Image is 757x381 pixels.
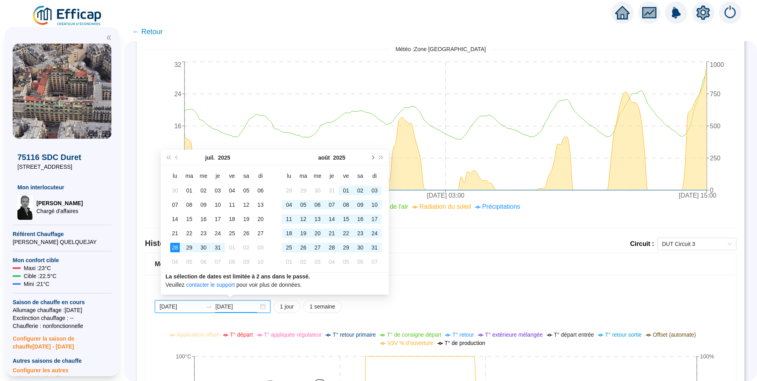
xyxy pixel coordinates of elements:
td: 2025-07-20 [253,212,268,226]
span: T° retour sortie [605,331,642,338]
span: T° départ entrée [554,331,594,338]
span: Application offset [177,331,219,338]
td: 2025-09-02 [296,255,310,269]
div: 17 [213,214,223,224]
td: 2025-07-05 [239,183,253,198]
th: ve [225,169,239,183]
td: 2025-08-11 [282,212,296,226]
div: 19 [242,214,251,224]
div: 21 [170,229,180,238]
div: 02 [242,243,251,252]
th: je [211,169,225,183]
tspan: 500 [710,123,721,130]
span: Offset (automate) [653,331,696,338]
span: Allumage chauffage : [DATE] [13,306,112,314]
td: 2025-07-24 [211,226,225,240]
td: 2025-07-17 [211,212,225,226]
div: 16 [199,214,208,224]
td: 2025-07-08 [182,198,196,212]
div: Veuillez pour voir plus de données. [165,272,384,289]
div: 30 [313,186,322,195]
span: Configurer la saison de chauffe [DATE] - [DATE] [13,330,112,351]
tspan: 0 [710,187,713,194]
td: 2025-08-20 [310,226,325,240]
th: sa [239,169,253,183]
span: 1 semaine [310,303,335,311]
span: double-left [106,35,112,40]
button: Année prochaine (Ctrl + droite) [377,150,386,166]
div: 23 [199,229,208,238]
td: 2025-07-29 [296,183,310,198]
span: [PERSON_NAME] [36,199,83,207]
div: 05 [184,257,194,267]
button: 1 jour [274,300,300,313]
button: Choisissez une année [333,150,345,166]
td: 2025-07-21 [168,226,182,240]
th: lu [282,169,296,183]
div: 07 [370,257,379,267]
td: 2025-08-01 [225,240,239,255]
th: je [325,169,339,183]
div: 01 [184,186,194,195]
div: 02 [356,186,365,195]
span: Autres saisons de chauffe [13,357,112,365]
td: 2025-08-10 [253,255,268,269]
img: alerts [719,2,741,24]
div: 24 [370,229,379,238]
tspan: 100% [700,353,714,360]
div: 25 [227,229,237,238]
div: 15 [341,214,351,224]
div: 01 [341,186,351,195]
span: Saison de chauffe en cours [13,298,112,306]
div: 07 [327,200,337,210]
td: 2025-08-05 [182,255,196,269]
th: ma [296,169,310,183]
td: 2025-08-02 [239,240,253,255]
span: T° extérieure mélangée [485,331,543,338]
input: Date de début [160,303,203,311]
td: 2025-08-01 [339,183,353,198]
span: Précipitations [482,203,520,210]
div: 09 [356,200,365,210]
div: 25 [284,243,294,252]
td: 2025-08-12 [296,212,310,226]
span: home [615,6,630,20]
div: 18 [227,214,237,224]
div: 29 [299,186,308,195]
td: 2025-07-30 [310,183,325,198]
div: 09 [242,257,251,267]
div: 06 [199,257,208,267]
td: 2025-07-25 [225,226,239,240]
input: Date de fin [215,303,259,311]
tspan: 16 [174,123,181,130]
div: 15 [184,214,194,224]
td: 2025-07-31 [325,183,339,198]
span: T° retour [452,331,474,338]
div: 03 [370,186,379,195]
a: contacter le support [186,282,235,288]
td: 2025-08-18 [282,226,296,240]
tspan: 750 [710,91,721,97]
div: 16 [356,214,365,224]
th: me [310,169,325,183]
div: 10 [213,200,223,210]
td: 2025-08-08 [339,198,353,212]
td: 2025-07-18 [225,212,239,226]
td: 2025-07-19 [239,212,253,226]
td: 2025-07-26 [239,226,253,240]
div: 03 [213,186,223,195]
button: Choisissez une année [218,150,230,166]
td: 2025-08-19 [296,226,310,240]
div: 14 [327,214,337,224]
div: 04 [284,200,294,210]
tspan: 32 [174,61,181,68]
div: 07 [170,200,180,210]
div: 08 [341,200,351,210]
div: 03 [313,257,322,267]
td: 2025-07-06 [253,183,268,198]
span: ← Retour [132,26,163,37]
div: 04 [227,186,237,195]
td: 2025-07-01 [182,183,196,198]
div: 11 [227,200,237,210]
td: 2025-09-05 [339,255,353,269]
